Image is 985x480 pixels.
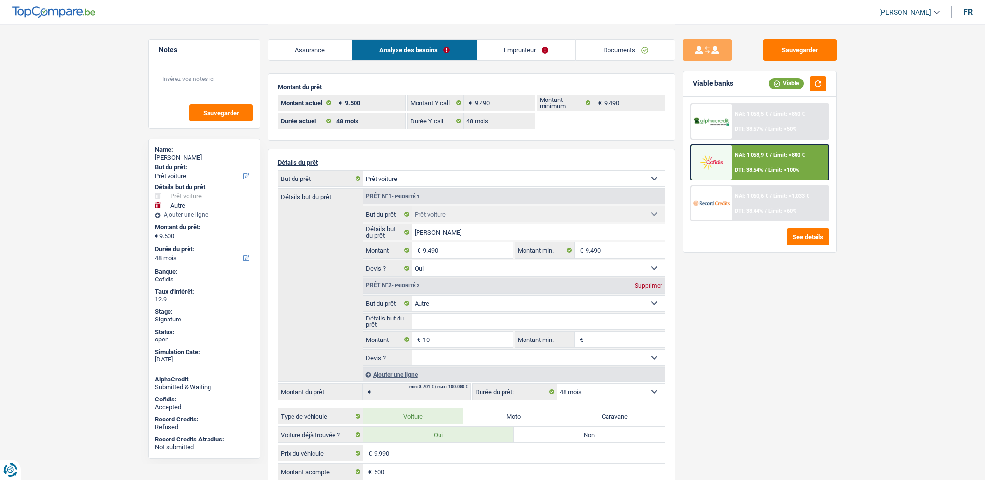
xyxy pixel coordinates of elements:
label: Montant actuel [278,95,335,111]
label: But du prêt: [155,163,252,171]
span: € [363,464,374,480]
label: But du prêt [278,171,363,186]
span: € [593,95,604,111]
img: TopCompare Logo [12,6,95,18]
label: Voiture [363,408,464,424]
button: See details [787,228,829,245]
span: € [363,384,374,400]
span: Sauvegarder [203,110,239,116]
div: Record Credits: [155,416,254,423]
div: Submitted & Waiting [155,383,254,391]
a: Analyse des besoins [352,40,477,60]
span: NAI: 1 058,9 € [735,152,768,158]
span: € [334,95,345,111]
a: Documents [576,40,675,60]
div: [PERSON_NAME] [155,154,254,161]
span: NAI: 1 058,5 € [735,111,768,117]
label: Moto [463,408,564,424]
label: Montant Y call [408,95,464,111]
div: 12.9 [155,296,254,303]
span: / [765,126,767,132]
span: - Priorité 2 [392,283,419,288]
div: Refused [155,423,254,431]
span: € [363,445,374,461]
a: [PERSON_NAME] [871,4,940,20]
div: Prêt n°2 [363,282,422,289]
div: Name: [155,146,254,154]
span: € [464,95,475,111]
div: Ajouter une ligne [363,367,665,381]
div: Détails but du prêt [155,183,254,191]
div: Cofidis: [155,396,254,403]
label: Prix du véhicule [278,445,363,461]
span: Limit: <60% [768,208,796,214]
label: Détails but du prêt [363,314,413,329]
label: Durée du prêt: [155,245,252,253]
span: Limit: <50% [768,126,796,132]
label: Montant [363,332,413,347]
label: Type de véhicule [278,408,363,424]
span: € [575,332,586,347]
label: Devis ? [363,260,413,276]
span: / [765,167,767,173]
label: Durée Y call [408,113,464,129]
span: NAI: 1 060,6 € [735,193,768,199]
a: Assurance [268,40,352,60]
p: Détails du prêt [278,159,665,166]
h5: Notes [159,46,250,54]
div: Taux d'intérêt: [155,288,254,296]
span: / [770,111,772,117]
div: Record Credits Atradius: [155,436,254,443]
label: Détails but du prêt [278,189,363,200]
label: Montant du prêt [278,384,363,400]
span: € [412,332,423,347]
label: Montant du prêt: [155,223,252,231]
label: Devis ? [363,350,413,365]
label: But du prêt [363,296,413,311]
span: / [770,152,772,158]
span: Limit: >1.033 € [773,193,809,199]
span: Limit: >800 € [773,152,805,158]
label: Montant acompte [278,464,363,480]
div: Ajouter une ligne [155,211,254,218]
label: Oui [363,427,514,442]
div: Signature [155,316,254,323]
span: - Priorité 1 [392,194,419,199]
label: Non [514,427,665,442]
label: Durée du prêt: [473,384,557,400]
label: Montant minimum [537,95,593,111]
span: Limit: <100% [768,167,799,173]
div: Not submitted [155,443,254,451]
img: Record Credits [693,194,730,212]
label: Détails but du prêt [363,224,413,240]
label: Caravane [564,408,665,424]
label: But du prêt [363,206,413,222]
span: € [155,232,158,240]
label: Montant min. [515,242,575,258]
label: Montant [363,242,413,258]
button: Sauvegarder [763,39,837,61]
div: min: 3.701 € / max: 100.000 € [409,385,468,389]
span: € [575,242,586,258]
img: Cofidis [693,153,730,171]
div: Viable [769,78,804,89]
div: Status: [155,328,254,336]
div: Simulation Date: [155,348,254,356]
div: Prêt n°1 [363,193,422,200]
div: Supprimer [632,283,665,289]
div: open [155,336,254,343]
p: Montant du prêt [278,83,665,91]
div: AlphaCredit: [155,376,254,383]
span: DTI: 38.44% [735,208,763,214]
span: DTI: 38.57% [735,126,763,132]
div: fr [964,7,973,17]
div: [DATE] [155,356,254,363]
div: Cofidis [155,276,254,283]
div: Accepted [155,403,254,411]
label: Voiture déjà trouvée ? [278,427,363,442]
label: Montant min. [515,332,575,347]
span: / [765,208,767,214]
span: € [412,242,423,258]
div: Banque: [155,268,254,276]
div: Stage: [155,308,254,316]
